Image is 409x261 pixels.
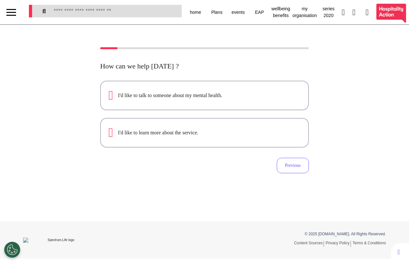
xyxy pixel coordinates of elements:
[249,3,270,21] div: EAP
[294,241,324,247] a: Content Sources
[100,118,309,148] button: I'd like to learn more about the service.
[318,3,339,21] div: series 2020
[4,242,20,258] button: Open Preferences
[118,92,300,99] div: I'd like to talk to someone about my mental health.
[206,3,227,21] div: Plans
[277,158,309,173] button: Previous
[292,3,318,21] div: my organisation
[23,238,94,243] img: Spectrum.Life logo
[326,241,351,247] a: Privacy Policy
[100,62,309,70] h2: How can we help [DATE] ?
[118,129,300,137] div: I'd like to learn more about the service.
[270,3,291,21] div: wellbeing benefits
[209,231,386,237] p: © 2025 [DOMAIN_NAME]. All Rights Reserved.
[352,241,386,245] a: Terms & Conditions
[185,3,206,21] div: home
[228,3,249,21] div: events
[100,81,309,110] button: I'd like to talk to someone about my mental health.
